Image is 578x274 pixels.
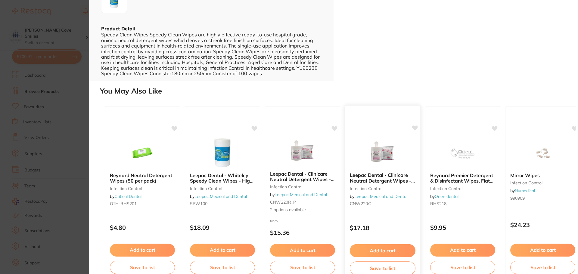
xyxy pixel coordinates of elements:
[110,261,175,274] button: Save to list
[510,196,575,201] small: 990909
[430,173,495,184] b: Reynard Premier Detergent & Disinfectant Wipes, Flat Pack of 100
[350,201,415,206] small: CNW220C
[270,229,335,236] p: $15.36
[430,194,458,199] span: by
[430,186,495,191] small: infection control
[270,244,335,257] button: Add to cart
[354,194,407,199] a: Leepac Medical and Dental
[510,244,575,256] button: Add to cart
[270,261,335,274] button: Save to list
[430,201,495,206] small: RHS218
[114,194,141,199] a: Critical Dental
[510,221,575,228] p: $24.23
[110,186,175,191] small: infection control
[435,194,458,199] a: Orien dental
[350,224,415,231] p: $17.18
[110,194,141,199] span: by
[430,261,495,274] button: Save to list
[275,192,327,197] a: Leepac Medical and Dental
[110,244,175,256] button: Add to cart
[110,201,175,206] small: OTH-RHS201
[350,186,415,191] small: infection control
[510,188,535,193] span: by
[110,173,175,184] b: Reynard Neutral Detergent Wipes (50 per pack)
[190,173,255,184] b: Leepac Dental - Whiteley Speedy Clean Wipes - High Quality Dental Product
[123,138,162,168] img: Reynard Neutral Detergent Wipes (50 per pack)
[190,244,255,256] button: Add to cart
[270,171,335,182] b: Leepac Dental - Clinicare Neutral Detergent Wipes - High Quality Dental Product
[350,194,407,199] span: by
[515,188,535,193] a: Numedical
[270,200,335,205] small: CNW220R_P
[190,261,255,274] button: Save to list
[270,219,278,223] span: from
[350,244,415,257] button: Add to cart
[510,173,575,178] b: Mirror Wipes
[510,261,575,274] button: Save to list
[270,192,327,197] span: by
[350,172,415,183] b: Leepac Dental - Clinicare Neutral Detergent Wipes - High Quality Dental Product - Cannister
[203,138,242,168] img: Leepac Dental - Whiteley Speedy Clean Wipes - High Quality Dental Product
[101,32,322,76] div: Speedy Clean Wipes Speedy Clean Wipes are highly effective ready-to-use hospital grade, anionic n...
[283,136,322,166] img: Leepac Dental - Clinicare Neutral Detergent Wipes - High Quality Dental Product
[430,244,495,256] button: Add to cart
[190,201,255,206] small: SPW100
[110,224,175,231] p: $4.80
[194,194,247,199] a: Leepac Medical and Dental
[270,184,335,189] small: infection control
[510,180,575,185] small: infection control
[190,194,247,199] span: by
[190,224,255,231] p: $18.09
[270,207,335,213] span: 2 options available
[523,138,562,168] img: Mirror Wipes
[430,224,495,231] p: $9.95
[363,137,402,168] img: Leepac Dental - Clinicare Neutral Detergent Wipes - High Quality Dental Product - Cannister
[101,26,135,32] b: Product Detail
[100,87,576,95] h2: You May Also Like
[190,186,255,191] small: infection control
[443,138,482,168] img: Reynard Premier Detergent & Disinfectant Wipes, Flat Pack of 100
